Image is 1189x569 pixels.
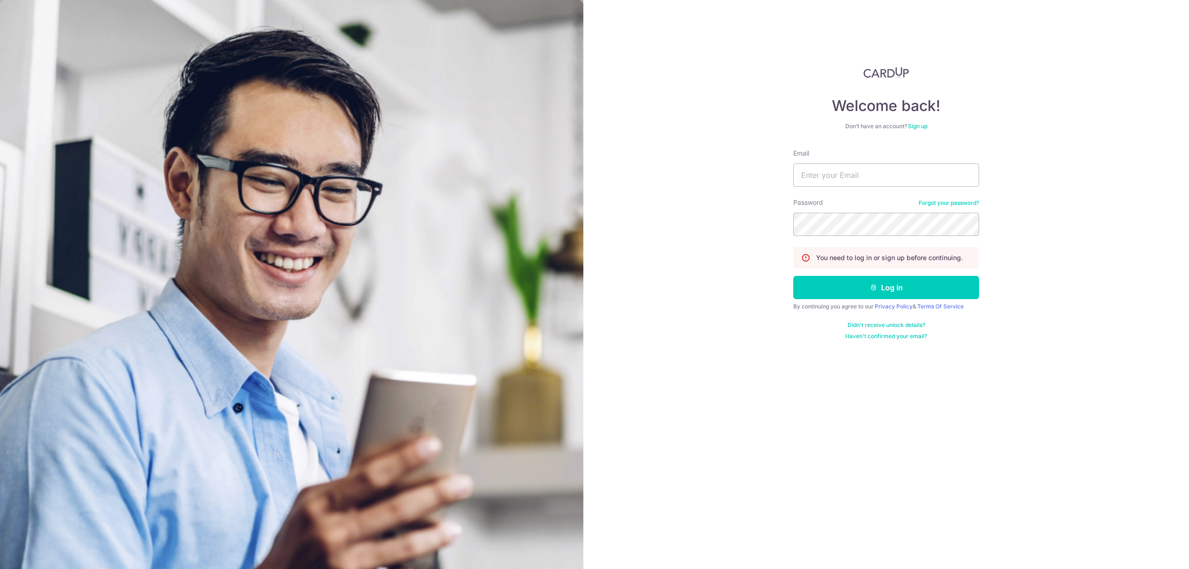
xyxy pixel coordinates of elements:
a: Didn't receive unlock details? [848,321,925,329]
img: CardUp Logo [863,67,909,78]
a: Terms Of Service [917,303,964,310]
a: Forgot your password? [919,199,979,207]
p: You need to log in or sign up before continuing. [816,253,963,262]
label: Password [793,198,823,207]
h4: Welcome back! [793,97,979,115]
button: Log in [793,276,979,299]
a: Privacy Policy [875,303,913,310]
a: Sign up [908,123,928,130]
div: By continuing you agree to our & [793,303,979,310]
label: Email [793,149,809,158]
div: Don’t have an account? [793,123,979,130]
a: Haven't confirmed your email? [845,333,927,340]
input: Enter your Email [793,164,979,187]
